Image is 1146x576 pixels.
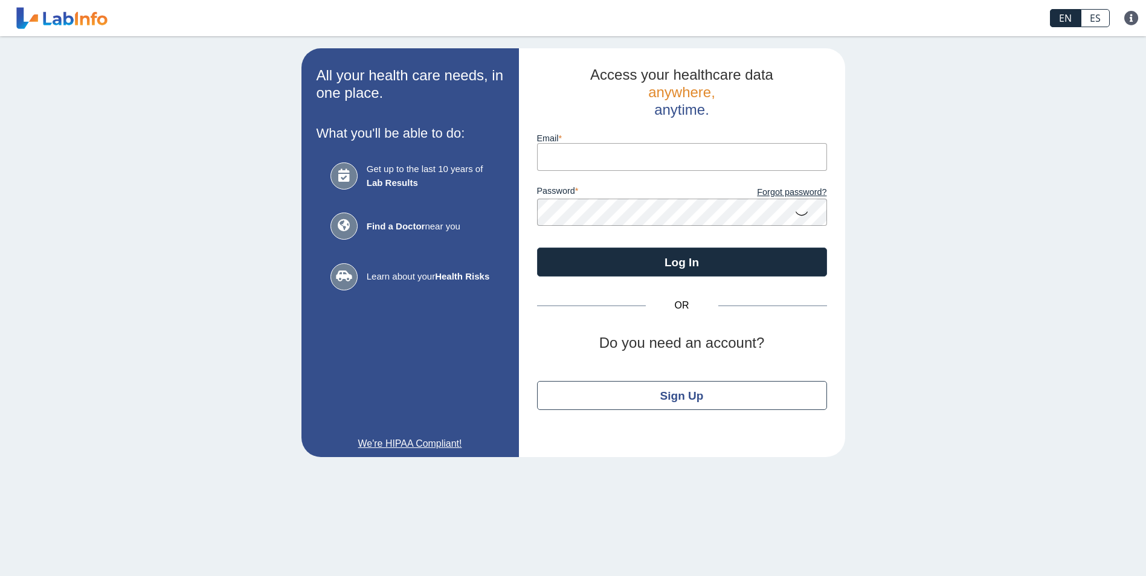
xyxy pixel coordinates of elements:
a: EN [1050,9,1081,27]
iframe: Help widget launcher [1038,529,1133,563]
span: Get up to the last 10 years of [367,162,489,190]
h2: All your health care needs, in one place. [317,67,504,102]
b: Lab Results [367,178,418,188]
span: OR [646,298,718,313]
span: near you [367,220,489,234]
label: password [537,186,682,199]
a: ES [1081,9,1110,27]
h3: What you'll be able to do: [317,126,504,141]
span: Learn about your [367,270,489,284]
button: Sign Up [537,381,827,410]
span: anytime. [654,101,709,118]
a: We're HIPAA Compliant! [317,437,504,451]
span: Access your healthcare data [590,66,773,83]
label: Email [537,133,827,143]
button: Log In [537,248,827,277]
a: Forgot password? [682,186,827,199]
span: anywhere, [648,84,715,100]
b: Health Risks [435,271,489,281]
h2: Do you need an account? [537,334,827,352]
b: Find a Doctor [367,221,425,231]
